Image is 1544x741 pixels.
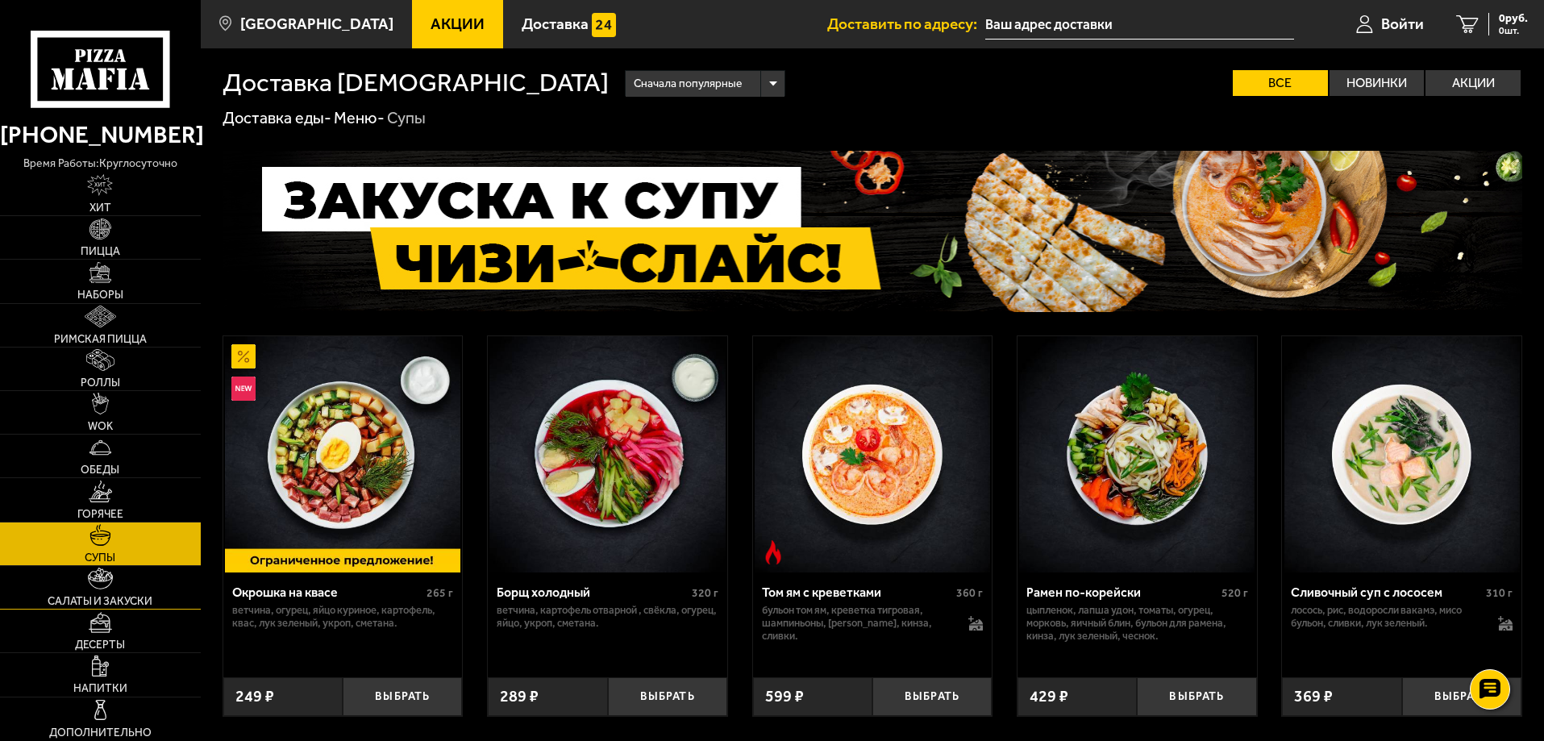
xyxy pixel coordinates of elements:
span: Супы [85,552,115,564]
span: Хит [89,202,111,214]
span: 429 ₽ [1030,689,1068,705]
a: Острое блюдоТом ям с креветками [753,336,993,572]
div: Борщ холодный [497,585,688,600]
img: Окрошка на квасе [225,336,460,572]
div: Том ям с креветками [762,585,953,600]
span: Обеды [81,464,119,476]
div: Рамен по-корейски [1026,585,1217,600]
span: Напитки [73,683,127,694]
a: АкционныйНовинкаОкрошка на квасе [223,336,463,572]
button: Выбрать [1402,677,1521,717]
p: бульон том ям, креветка тигровая, шампиньоны, [PERSON_NAME], кинза, сливки. [762,604,953,643]
a: Доставка еды- [223,108,331,127]
button: Выбрать [608,677,727,717]
span: 320 г [692,586,718,600]
span: Римская пицца [54,334,147,345]
p: лосось, рис, водоросли вакамэ, мисо бульон, сливки, лук зеленый. [1291,604,1482,630]
button: Выбрать [872,677,992,717]
span: 369 ₽ [1294,689,1333,705]
img: Том ям с креветками [755,336,990,572]
span: [GEOGRAPHIC_DATA] [240,16,393,31]
span: Наборы [77,289,123,301]
span: Пицца [81,246,120,257]
div: Сливочный суп с лососем [1291,585,1482,600]
a: Борщ холодный [488,336,727,572]
img: Сливочный суп с лососем [1284,336,1520,572]
span: 289 ₽ [500,689,539,705]
span: 360 г [956,586,983,600]
div: Супы [387,108,426,129]
button: Выбрать [1137,677,1256,717]
img: Острое блюдо [761,540,785,564]
span: Роллы [81,377,120,389]
div: Окрошка на квасе [232,585,423,600]
span: Дополнительно [49,727,152,739]
img: Новинка [231,377,256,401]
span: Горячее [77,509,123,520]
a: Меню- [334,108,385,127]
img: Акционный [231,344,256,368]
img: 15daf4d41897b9f0e9f617042186c801.svg [592,13,616,37]
button: Выбрать [343,677,462,717]
h1: Доставка [DEMOGRAPHIC_DATA] [223,70,609,96]
span: 310 г [1486,586,1513,600]
p: цыпленок, лапша удон, томаты, огурец, морковь, яичный блин, бульон для рамена, кинза, лук зеленый... [1026,604,1248,643]
span: Салаты и закуски [48,596,152,607]
span: WOK [88,421,113,432]
input: Ваш адрес доставки [985,10,1294,40]
span: Войти [1381,16,1424,31]
span: Десерты [75,639,125,651]
label: Все [1233,70,1328,96]
span: 265 г [427,586,453,600]
img: Рамен по-корейски [1019,336,1255,572]
img: Борщ холодный [489,336,725,572]
label: Акции [1425,70,1521,96]
span: Доставка [522,16,589,31]
span: Сначала популярные [634,69,742,99]
span: Акции [431,16,485,31]
a: Рамен по-корейски [1018,336,1257,572]
span: 0 шт. [1499,26,1528,35]
span: 599 ₽ [765,689,804,705]
span: 520 г [1221,586,1248,600]
span: 0 руб. [1499,13,1528,24]
a: Сливочный суп с лососем [1282,336,1521,572]
span: Доставить по адресу: [827,16,985,31]
p: ветчина, картофель отварной , свёкла, огурец, яйцо, укроп, сметана. [497,604,718,630]
p: ветчина, огурец, яйцо куриное, картофель, квас, лук зеленый, укроп, сметана. [232,604,454,630]
span: 249 ₽ [235,689,274,705]
label: Новинки [1330,70,1425,96]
